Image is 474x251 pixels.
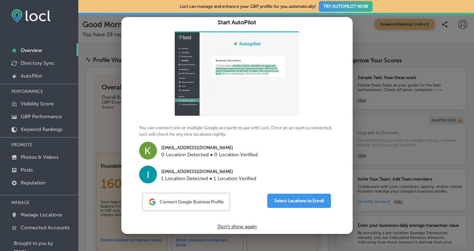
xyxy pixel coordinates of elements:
[175,31,299,116] img: ap-gif
[161,145,258,151] p: [EMAIL_ADDRESS][DOMAIN_NAME]
[21,114,62,120] p: GBP Performance
[21,212,62,218] p: Manage Locations
[139,31,335,185] p: You can connect one or multiple Google accounts to use with Locl. Once an account is connected, L...
[21,154,58,160] p: Photos & Videos
[161,168,256,175] p: [EMAIL_ADDRESS][DOMAIN_NAME]
[21,225,69,231] p: Connected Accounts
[319,1,373,12] button: TRY AUTOPILOT NOW
[21,60,54,66] p: Directory Sync
[161,151,258,158] p: 0 Location Detected ● 0 Location Verified
[21,180,46,186] p: Reputation
[21,101,54,107] p: Visibility Score
[267,194,331,208] button: Select Locations to Enroll
[14,241,78,246] p: Brought to you by
[217,224,257,230] p: Don't show again
[11,9,51,22] img: fda3e92497d09a02dc62c9cd864e3231.png
[21,167,33,173] p: Posts
[21,47,42,53] p: Overview
[161,175,256,182] p: 1 Location Detected ● 1 Location Verified
[21,73,42,79] p: AutoPilot
[21,126,62,132] p: Keyword Rankings
[130,19,344,26] h2: Start AutoPilot
[160,199,224,204] span: Connect Google Business Profile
